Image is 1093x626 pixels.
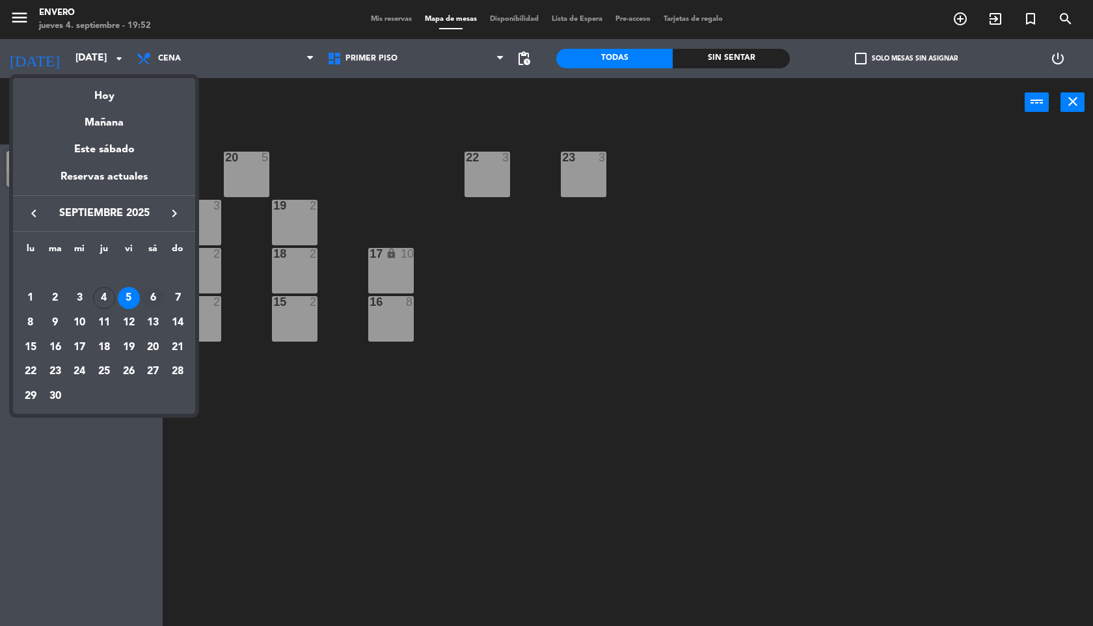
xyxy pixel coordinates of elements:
[93,312,115,334] div: 11
[44,287,66,309] div: 2
[92,286,116,310] td: 4 de septiembre de 2025
[22,205,46,222] button: keyboard_arrow_left
[141,310,166,335] td: 13 de septiembre de 2025
[26,206,42,221] i: keyboard_arrow_left
[141,335,166,360] td: 20 de septiembre de 2025
[67,286,92,310] td: 3 de septiembre de 2025
[44,385,66,407] div: 30
[141,241,166,262] th: sábado
[116,359,141,384] td: 26 de septiembre de 2025
[67,241,92,262] th: miércoles
[116,335,141,360] td: 19 de septiembre de 2025
[68,361,90,383] div: 24
[20,336,42,359] div: 15
[43,310,68,335] td: 9 de septiembre de 2025
[13,131,195,168] div: Este sábado
[67,359,92,384] td: 24 de septiembre de 2025
[68,287,90,309] div: 3
[13,169,195,195] div: Reservas actuales
[67,335,92,360] td: 17 de septiembre de 2025
[116,286,141,310] td: 5 de septiembre de 2025
[20,361,42,383] div: 22
[44,361,66,383] div: 23
[118,361,140,383] div: 26
[165,310,190,335] td: 14 de septiembre de 2025
[165,335,190,360] td: 21 de septiembre de 2025
[142,361,164,383] div: 27
[142,312,164,334] div: 13
[167,361,189,383] div: 28
[167,336,189,359] div: 21
[142,287,164,309] div: 6
[43,335,68,360] td: 16 de septiembre de 2025
[167,287,189,309] div: 7
[43,359,68,384] td: 23 de septiembre de 2025
[116,241,141,262] th: viernes
[18,359,43,384] td: 22 de septiembre de 2025
[118,312,140,334] div: 12
[20,312,42,334] div: 8
[165,241,190,262] th: domingo
[167,312,189,334] div: 14
[44,336,66,359] div: 16
[46,205,163,222] span: septiembre 2025
[141,359,166,384] td: 27 de septiembre de 2025
[67,310,92,335] td: 10 de septiembre de 2025
[44,312,66,334] div: 9
[92,310,116,335] td: 11 de septiembre de 2025
[68,312,90,334] div: 10
[93,361,115,383] div: 25
[93,336,115,359] div: 18
[18,310,43,335] td: 8 de septiembre de 2025
[18,241,43,262] th: lunes
[118,336,140,359] div: 19
[13,105,195,131] div: Mañana
[18,286,43,310] td: 1 de septiembre de 2025
[165,286,190,310] td: 7 de septiembre de 2025
[142,336,164,359] div: 20
[18,384,43,409] td: 29 de septiembre de 2025
[13,78,195,105] div: Hoy
[118,287,140,309] div: 5
[68,336,90,359] div: 17
[141,286,166,310] td: 6 de septiembre de 2025
[20,385,42,407] div: 29
[92,359,116,384] td: 25 de septiembre de 2025
[20,287,42,309] div: 1
[43,241,68,262] th: martes
[43,286,68,310] td: 2 de septiembre de 2025
[116,310,141,335] td: 12 de septiembre de 2025
[165,359,190,384] td: 28 de septiembre de 2025
[18,335,43,360] td: 15 de septiembre de 2025
[92,241,116,262] th: jueves
[93,287,115,309] div: 4
[163,205,186,222] button: keyboard_arrow_right
[18,262,190,286] td: SEP.
[43,384,68,409] td: 30 de septiembre de 2025
[167,206,182,221] i: keyboard_arrow_right
[92,335,116,360] td: 18 de septiembre de 2025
